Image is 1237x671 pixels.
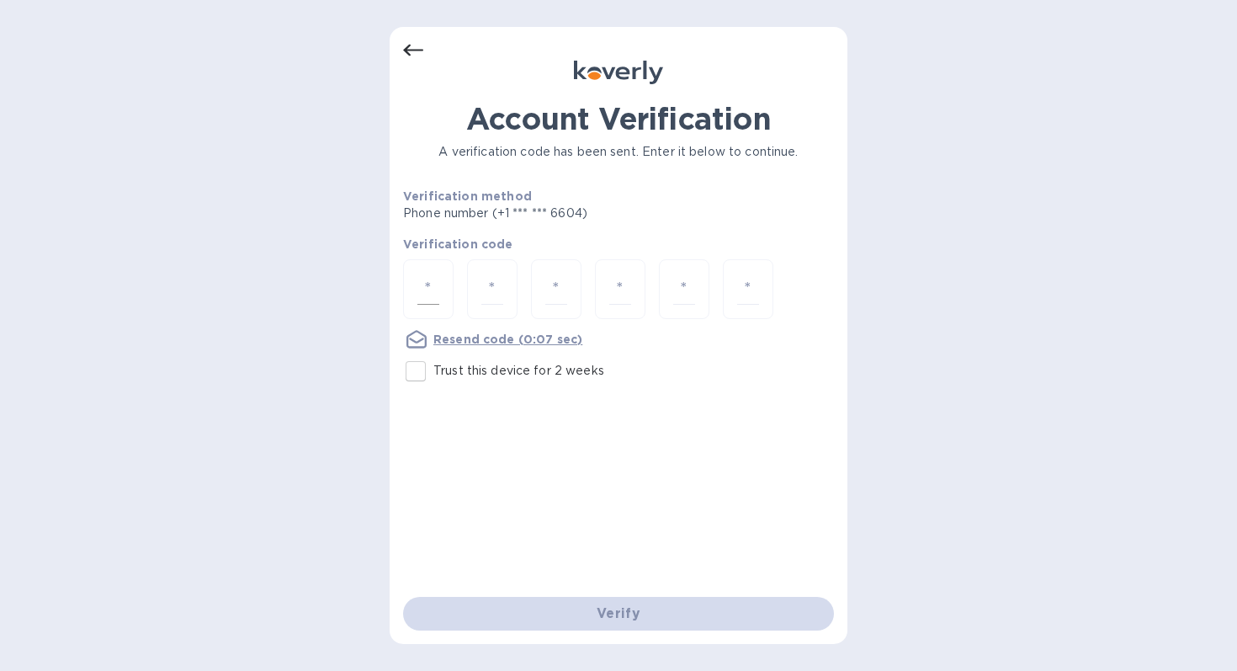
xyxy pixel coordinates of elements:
[403,143,834,161] p: A verification code has been sent. Enter it below to continue.
[403,205,716,222] p: Phone number (+1 *** *** 6604)
[403,101,834,136] h1: Account Verification
[403,189,532,203] b: Verification method
[433,333,582,346] u: Resend code (0:07 sec)
[403,236,834,253] p: Verification code
[433,362,604,380] p: Trust this device for 2 weeks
